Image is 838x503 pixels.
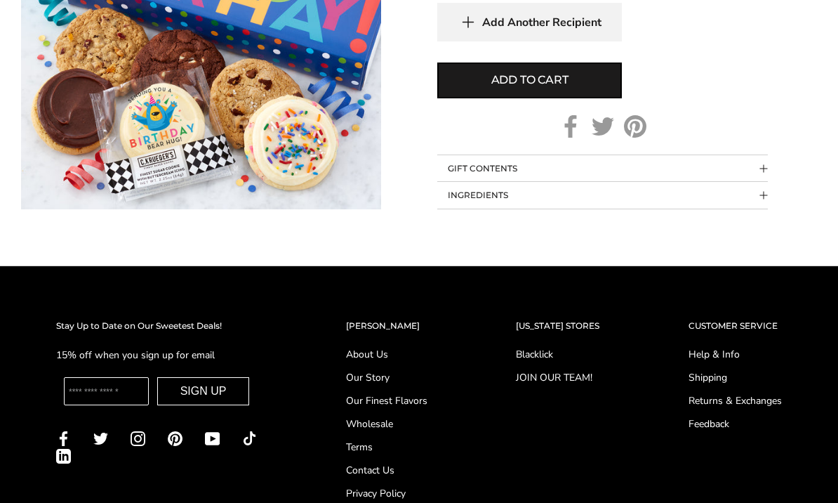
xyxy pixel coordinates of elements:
a: Contact Us [346,463,427,478]
a: Pinterest [168,430,182,446]
a: JOIN OUR TEAM! [516,370,599,385]
iframe: Sign Up via Text for Offers [11,450,145,492]
a: YouTube [205,430,220,446]
a: Facebook [56,430,71,446]
button: SIGN UP [157,377,250,405]
h2: CUSTOMER SERVICE [689,319,782,333]
a: LinkedIn [56,448,71,464]
h2: Stay Up to Date on Our Sweetest Deals! [56,319,257,333]
a: Blacklick [516,347,599,362]
a: Our Story [346,370,427,385]
button: Add Another Recipient [437,3,622,41]
h2: [US_STATE] STORES [516,319,599,333]
a: Wholesale [346,417,427,431]
span: Add Another Recipient [482,15,601,30]
a: Privacy Policy [346,486,427,501]
a: Pinterest [624,115,646,138]
a: Feedback [689,417,782,431]
a: Terms [346,440,427,455]
a: Help & Info [689,347,782,362]
button: Add to cart [437,63,622,98]
h2: [PERSON_NAME] [346,319,427,333]
input: Enter your email [64,377,149,405]
button: Collapsible block button [437,155,768,182]
a: Facebook [559,115,582,138]
a: Instagram [131,430,145,446]
a: Twitter [93,430,108,446]
a: TikTok [242,430,257,446]
a: About Us [346,347,427,362]
p: 15% off when you sign up for email [56,347,257,363]
button: Collapsible block button [437,182,768,209]
span: Add to cart [491,72,568,89]
a: Twitter [592,115,614,138]
a: Shipping [689,370,782,385]
a: Returns & Exchanges [689,393,782,408]
a: Our Finest Flavors [346,393,427,408]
